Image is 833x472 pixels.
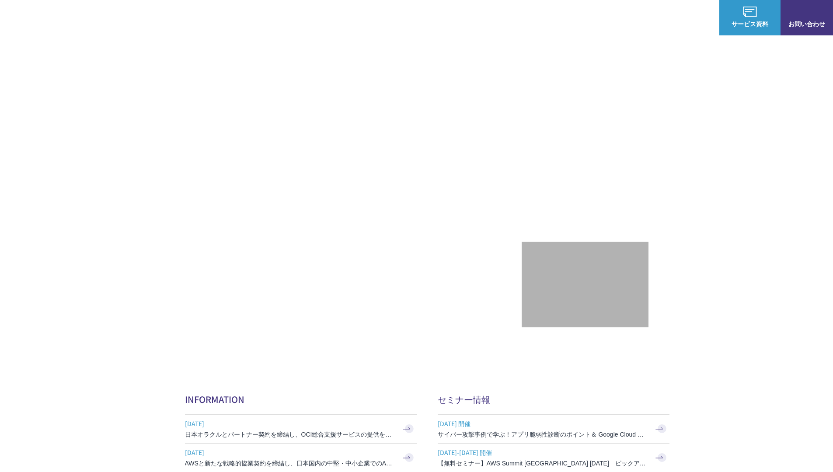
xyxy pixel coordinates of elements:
[438,444,669,472] a: [DATE]-[DATE] 開催 【無料セミナー】AWS Summit [GEOGRAPHIC_DATA] [DATE] ピックアップセッション
[185,393,417,406] h2: INFORMATION
[438,417,648,430] span: [DATE] 開催
[455,13,488,22] p: サービス
[13,7,164,28] a: AWS総合支援サービス C-Chorus NHN テコラスAWS総合支援サービス
[417,13,438,22] p: 強み
[438,430,648,439] h3: サイバー攻撃事例で学ぶ！アプリ脆弱性診断のポイント＆ Google Cloud セキュリティ対策
[743,7,757,17] img: AWS総合支援サービス C-Chorus サービス資料
[185,415,417,443] a: [DATE] 日本オラクルとパートナー契約を締結し、OCI総合支援サービスの提供を開始
[438,393,669,406] h2: セミナー情報
[185,430,395,439] h3: 日本オラクルとパートナー契約を締結し、OCI総合支援サービスの提供を開始
[800,7,814,17] img: お問い合わせ
[438,459,648,468] h3: 【無料セミナー】AWS Summit [GEOGRAPHIC_DATA] [DATE] ピックアップセッション
[781,19,833,28] span: お問い合わせ
[575,168,595,181] em: AWS
[719,19,781,28] span: サービス資料
[438,446,648,459] span: [DATE]-[DATE] 開催
[185,444,417,472] a: [DATE] AWSと新たな戦略的協業契約を締結し、日本国内の中堅・中小企業でのAWS活用を加速
[438,415,669,443] a: [DATE] 開催 サイバー攻撃事例で学ぶ！アプリ脆弱性診断のポイント＆ Google Cloud セキュリティ対策
[185,417,395,430] span: [DATE]
[506,13,576,22] p: 業種別ソリューション
[635,13,669,22] p: ナレッジ
[185,459,395,468] h3: AWSと新たな戦略的協業契約を締結し、日本国内の中堅・中小企業でのAWS活用を加速
[348,254,505,296] img: AWS請求代行サービス 統合管理プラン
[593,13,618,22] a: 導入事例
[686,13,711,22] a: ログイン
[101,8,164,27] span: NHN テコラス AWS総合支援サービス
[535,168,635,202] p: 最上位プレミアティア サービスパートナー
[185,144,522,228] h1: AWS ジャーニーの 成功を実現
[185,446,395,459] span: [DATE]
[185,97,522,135] p: AWSの導入からコスト削減、 構成・運用の最適化からデータ活用まで 規模や業種業態を問わない マネージドサービスで
[546,79,624,158] img: AWSプレミアティアサービスパートナー
[185,254,342,296] img: AWSとの戦略的協業契約 締結
[539,255,631,319] img: 契約件数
